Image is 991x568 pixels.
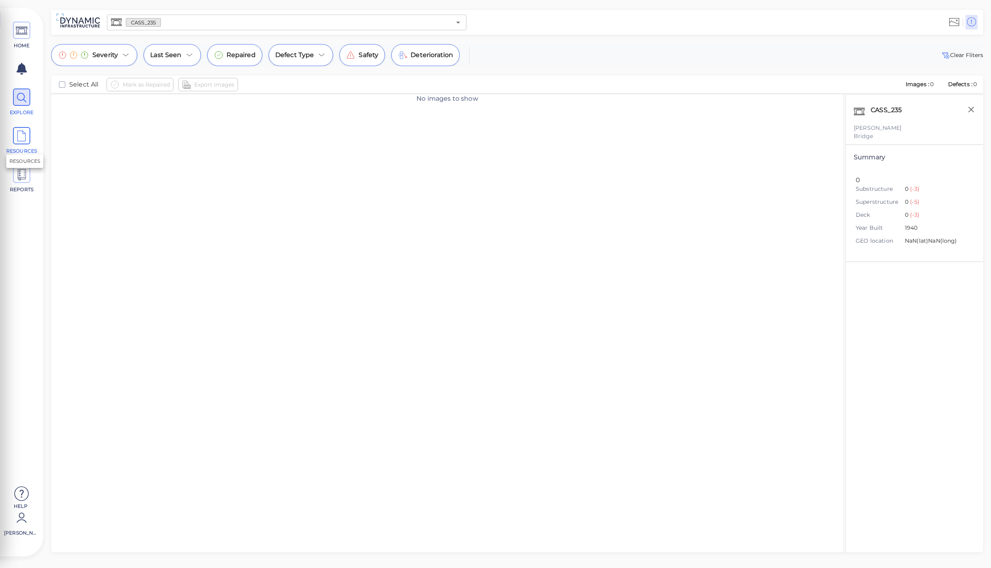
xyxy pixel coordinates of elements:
span: 0 [905,198,969,207]
span: EXPLORE [5,109,39,116]
ul: 0 [854,172,975,254]
span: (-3) [908,211,919,218]
span: Superstructure [856,198,905,206]
span: [PERSON_NAME] [4,529,37,537]
span: 0 [905,211,969,220]
span: Mark as Repaired [123,80,170,89]
div: Bridge [854,132,975,140]
span: Defect Type [275,50,314,60]
span: NaN (lat) NaN (long) [905,237,969,246]
span: Clear Fliters [941,50,983,60]
span: Safety [359,50,378,60]
span: (-3) [908,185,919,192]
span: 0 [973,81,977,88]
span: Severity [92,50,118,60]
span: REPORTS [5,186,39,193]
div: Summary [854,153,975,162]
span: 0 [905,185,969,194]
span: GEO location [856,237,905,245]
span: Repaired [227,50,256,60]
span: Substructure [856,185,905,193]
span: Year Built [856,224,905,232]
span: 1940 [905,224,969,233]
iframe: Chat [958,533,985,562]
span: Export Images [194,80,234,89]
div: CASS_235 [869,103,912,120]
span: Help [4,503,37,509]
span: Deck [856,211,905,219]
span: (-5) [908,198,919,205]
div: [PERSON_NAME] [854,124,975,132]
span: RESOURCES [5,148,39,155]
span: Deterioration [411,50,453,60]
span: 0 [930,81,934,88]
span: Last Seen [150,50,181,60]
span: CASS_235 [126,19,160,26]
button: Open [453,17,464,28]
span: No images to show [416,95,478,102]
span: Defects : [947,81,973,88]
span: HOME [5,42,39,49]
span: Images : [905,81,930,88]
span: Select All [69,80,99,89]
